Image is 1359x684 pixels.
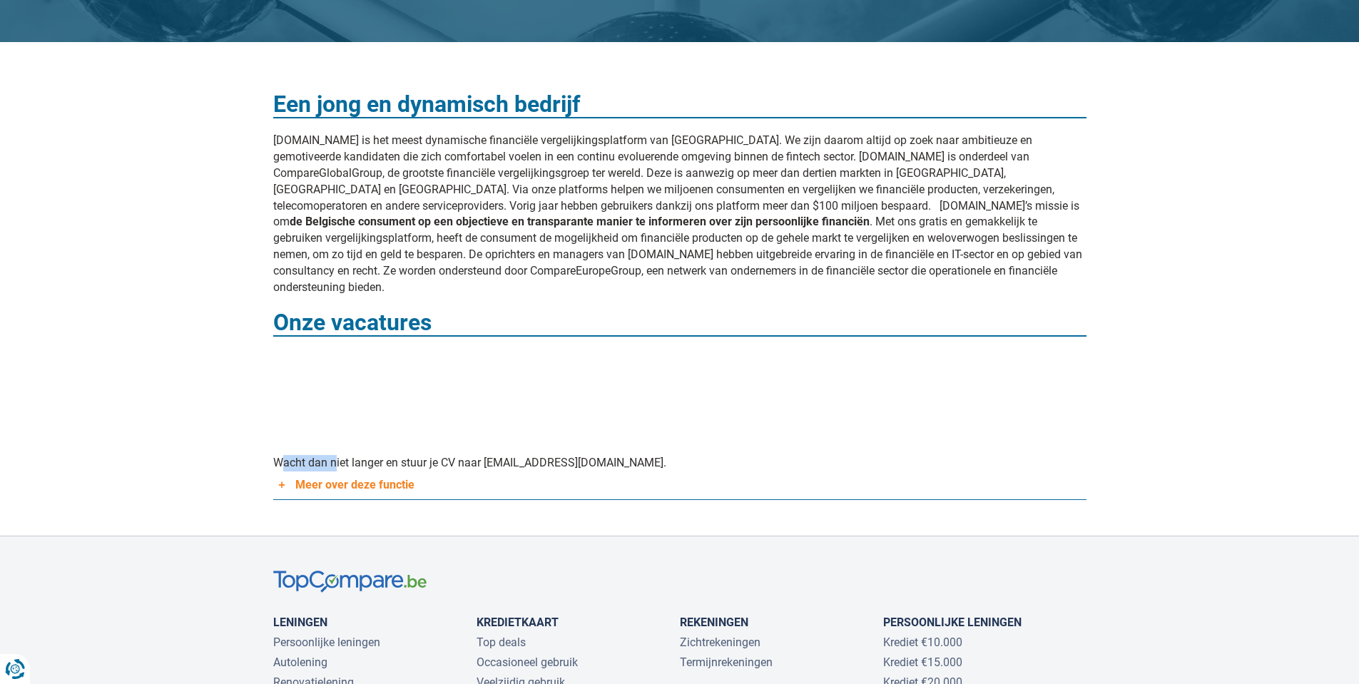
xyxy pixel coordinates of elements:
[290,215,870,228] b: de Belgische consument op een objectieve en transparante manier te informeren over zijn persoonli...
[883,655,962,669] a: Krediet €15.000
[680,655,773,669] a: Termijnrekeningen
[273,310,1086,337] h3: Onze vacatures
[477,616,559,629] a: Kredietkaart
[477,655,578,669] a: Occasioneel gebruik
[273,571,427,593] img: TopCompare
[273,374,1086,392] h4: Junior digitale marketeer
[273,655,327,669] a: Autolening
[883,635,962,649] a: Krediet €10.000
[273,92,1086,118] h3: Een jong en dynamisch bedrijf
[273,471,1086,500] a: Meer over deze functie
[883,616,1022,629] a: Persoonlijke leningen
[680,635,760,649] a: Zichtrekeningen
[680,616,748,629] a: Rekeningen
[263,78,1097,500] div: [DOMAIN_NAME] is het meest dynamische financiële vergelijkingsplatform van [GEOGRAPHIC_DATA]. We ...
[477,635,526,649] a: Top deals
[273,399,1086,449] p: Sta je klaar om je carrière een geweldige start te geven en onze toekomstige digital advertising ...
[273,616,327,629] a: Leningen
[273,635,380,649] a: Persoonlijke leningen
